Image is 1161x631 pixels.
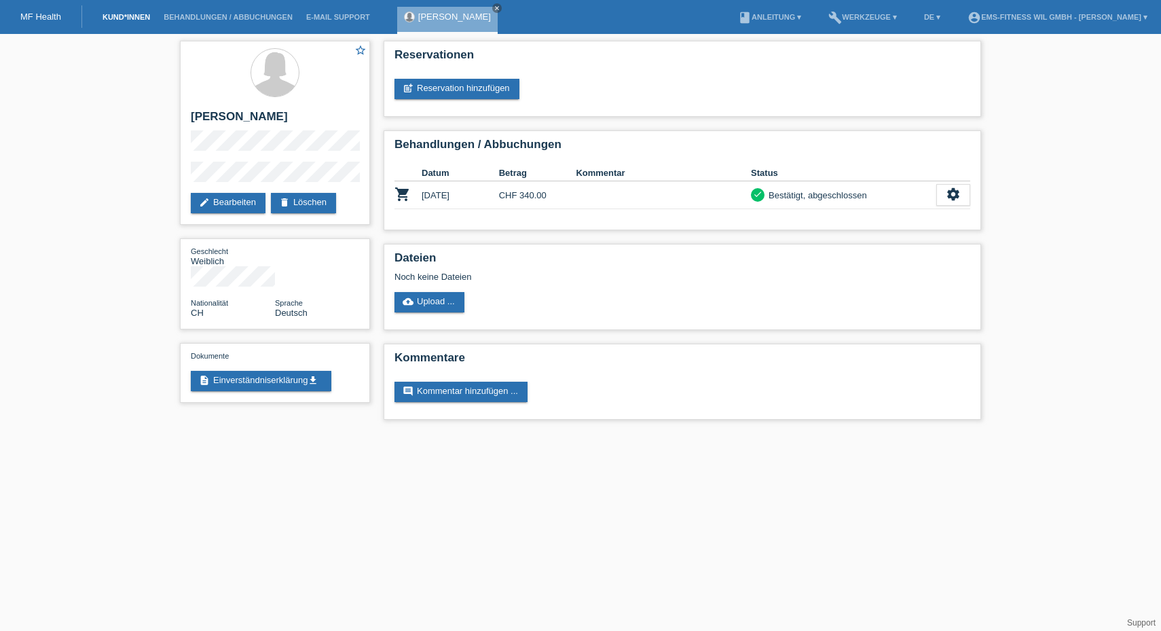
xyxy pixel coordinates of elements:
[199,375,210,386] i: description
[961,13,1154,21] a: account_circleEMS-Fitness Wil GmbH - [PERSON_NAME] ▾
[96,13,157,21] a: Kund*innen
[394,186,411,202] i: POSP00027441
[394,351,970,372] h2: Kommentare
[191,308,204,318] span: Schweiz
[394,138,970,158] h2: Behandlungen / Abbuchungen
[822,13,904,21] a: buildWerkzeuge ▾
[394,382,528,402] a: commentKommentar hinzufügen ...
[191,193,265,213] a: editBearbeiten
[422,181,499,209] td: [DATE]
[354,44,367,56] i: star_border
[279,197,290,208] i: delete
[157,13,299,21] a: Behandlungen / Abbuchungen
[492,3,502,13] a: close
[576,165,751,181] th: Kommentar
[418,12,491,22] a: [PERSON_NAME]
[946,187,961,202] i: settings
[191,299,228,307] span: Nationalität
[403,386,413,397] i: comment
[751,165,936,181] th: Status
[828,11,842,24] i: build
[394,251,970,272] h2: Dateien
[308,375,318,386] i: get_app
[191,247,228,255] span: Geschlecht
[499,181,576,209] td: CHF 340.00
[191,246,275,266] div: Weiblich
[20,12,61,22] a: MF Health
[738,11,752,24] i: book
[299,13,377,21] a: E-Mail Support
[967,11,981,24] i: account_circle
[403,296,413,307] i: cloud_upload
[394,79,519,99] a: post_addReservation hinzufügen
[1127,618,1156,628] a: Support
[422,165,499,181] th: Datum
[275,308,308,318] span: Deutsch
[499,165,576,181] th: Betrag
[917,13,947,21] a: DE ▾
[191,110,359,130] h2: [PERSON_NAME]
[275,299,303,307] span: Sprache
[764,188,867,202] div: Bestätigt, abgeschlossen
[271,193,336,213] a: deleteLöschen
[494,5,500,12] i: close
[354,44,367,58] a: star_border
[191,352,229,360] span: Dokumente
[394,272,809,282] div: Noch keine Dateien
[199,197,210,208] i: edit
[731,13,808,21] a: bookAnleitung ▾
[753,190,762,199] i: check
[394,48,970,69] h2: Reservationen
[394,292,464,312] a: cloud_uploadUpload ...
[191,371,331,391] a: descriptionEinverständniserklärungget_app
[403,83,413,94] i: post_add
